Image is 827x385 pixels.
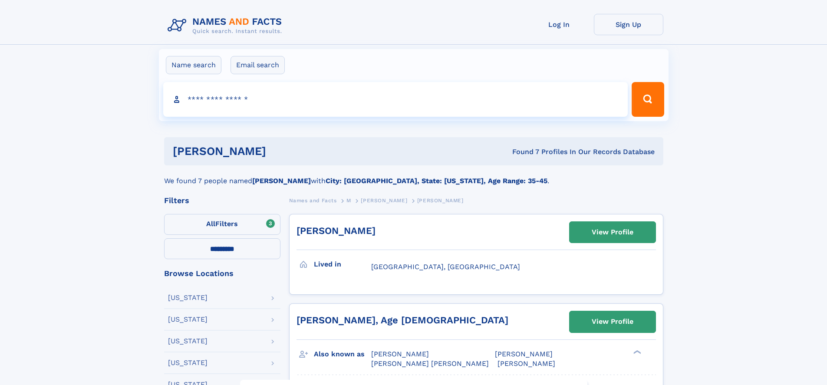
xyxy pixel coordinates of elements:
[168,294,208,301] div: [US_STATE]
[314,347,371,362] h3: Also known as
[498,359,555,368] span: [PERSON_NAME]
[371,350,429,358] span: [PERSON_NAME]
[570,311,656,332] a: View Profile
[495,350,553,358] span: [PERSON_NAME]
[164,270,280,277] div: Browse Locations
[592,222,633,242] div: View Profile
[594,14,663,35] a: Sign Up
[297,225,376,236] a: [PERSON_NAME]
[361,197,407,204] span: [PERSON_NAME]
[326,177,547,185] b: City: [GEOGRAPHIC_DATA], State: [US_STATE], Age Range: 35-45
[632,82,664,117] button: Search Button
[206,220,215,228] span: All
[297,315,508,326] a: [PERSON_NAME], Age [DEMOGRAPHIC_DATA]
[592,312,633,332] div: View Profile
[168,316,208,323] div: [US_STATE]
[163,82,628,117] input: search input
[631,349,642,355] div: ❯
[570,222,656,243] a: View Profile
[289,195,337,206] a: Names and Facts
[252,177,311,185] b: [PERSON_NAME]
[164,165,663,186] div: We found 7 people named with .
[371,263,520,271] span: [GEOGRAPHIC_DATA], [GEOGRAPHIC_DATA]
[361,195,407,206] a: [PERSON_NAME]
[231,56,285,74] label: Email search
[346,195,351,206] a: M
[389,147,655,157] div: Found 7 Profiles In Our Records Database
[164,14,289,37] img: Logo Names and Facts
[371,359,489,368] span: [PERSON_NAME] [PERSON_NAME]
[168,359,208,366] div: [US_STATE]
[173,146,389,157] h1: [PERSON_NAME]
[417,197,464,204] span: [PERSON_NAME]
[166,56,221,74] label: Name search
[164,214,280,235] label: Filters
[314,257,371,272] h3: Lived in
[164,197,280,204] div: Filters
[524,14,594,35] a: Log In
[346,197,351,204] span: M
[168,338,208,345] div: [US_STATE]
